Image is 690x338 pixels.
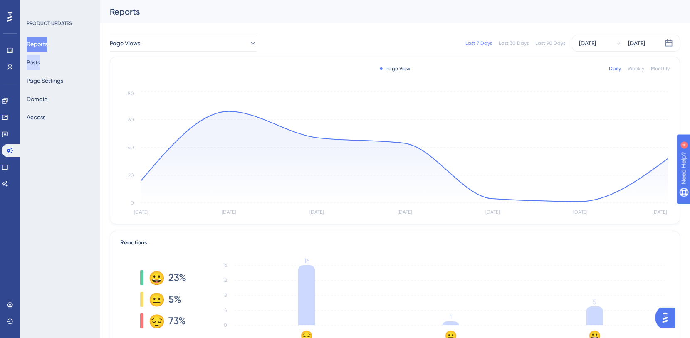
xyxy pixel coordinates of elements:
[27,37,47,52] button: Reports
[27,73,63,88] button: Page Settings
[27,55,40,70] button: Posts
[131,200,134,206] tspan: 0
[224,307,227,313] tspan: 4
[499,40,529,47] div: Last 30 Days
[593,298,596,306] tspan: 5
[655,305,680,330] iframe: UserGuiding AI Assistant Launcher
[485,209,500,215] tspan: [DATE]
[168,271,186,284] span: 23%
[110,35,257,52] button: Page Views
[27,110,45,125] button: Access
[609,65,621,72] div: Daily
[450,313,452,321] tspan: 1
[120,238,670,248] div: Reactions
[222,209,236,215] tspan: [DATE]
[128,91,134,96] tspan: 80
[148,314,162,328] div: 😔
[223,277,227,283] tspan: 12
[148,293,162,306] div: 😐
[168,314,186,328] span: 73%
[20,2,52,12] span: Need Help?
[224,322,227,328] tspan: 0
[110,38,140,48] span: Page Views
[628,65,644,72] div: Weekly
[168,293,181,306] span: 5%
[651,65,670,72] div: Monthly
[398,209,412,215] tspan: [DATE]
[128,117,134,123] tspan: 60
[27,20,72,27] div: PRODUCT UPDATES
[58,4,60,11] div: 4
[110,6,659,17] div: Reports
[309,209,324,215] tspan: [DATE]
[134,209,148,215] tspan: [DATE]
[128,173,134,178] tspan: 20
[148,271,162,284] div: 😀
[579,38,596,48] div: [DATE]
[628,38,645,48] div: [DATE]
[304,257,309,265] tspan: 16
[27,91,47,106] button: Domain
[224,292,227,298] tspan: 8
[128,145,134,150] tspan: 40
[465,40,492,47] div: Last 7 Days
[380,65,410,72] div: Page View
[653,209,667,215] tspan: [DATE]
[573,209,587,215] tspan: [DATE]
[535,40,565,47] div: Last 90 Days
[223,262,227,268] tspan: 16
